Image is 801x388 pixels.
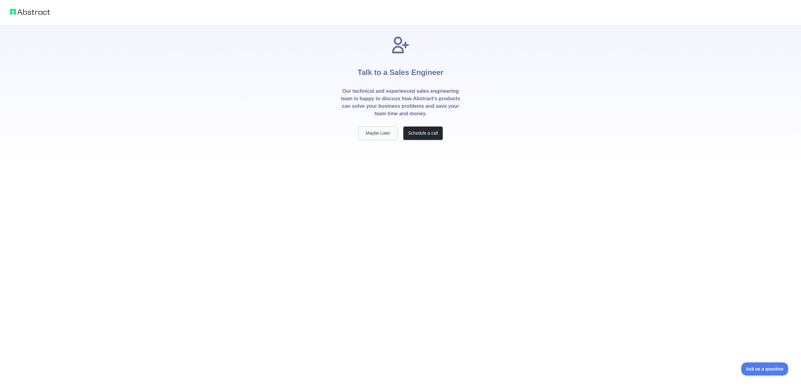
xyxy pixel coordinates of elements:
h1: Talk to a Sales Engineer [358,55,443,87]
img: Abstract logo [10,7,50,16]
p: Our technical and experienced sales engineering team is happy to discuss how Abstract's products ... [340,87,461,117]
button: Schedule a call [403,126,443,140]
iframe: Toggle Customer Support [741,362,788,376]
button: Maybe Later [358,126,398,140]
